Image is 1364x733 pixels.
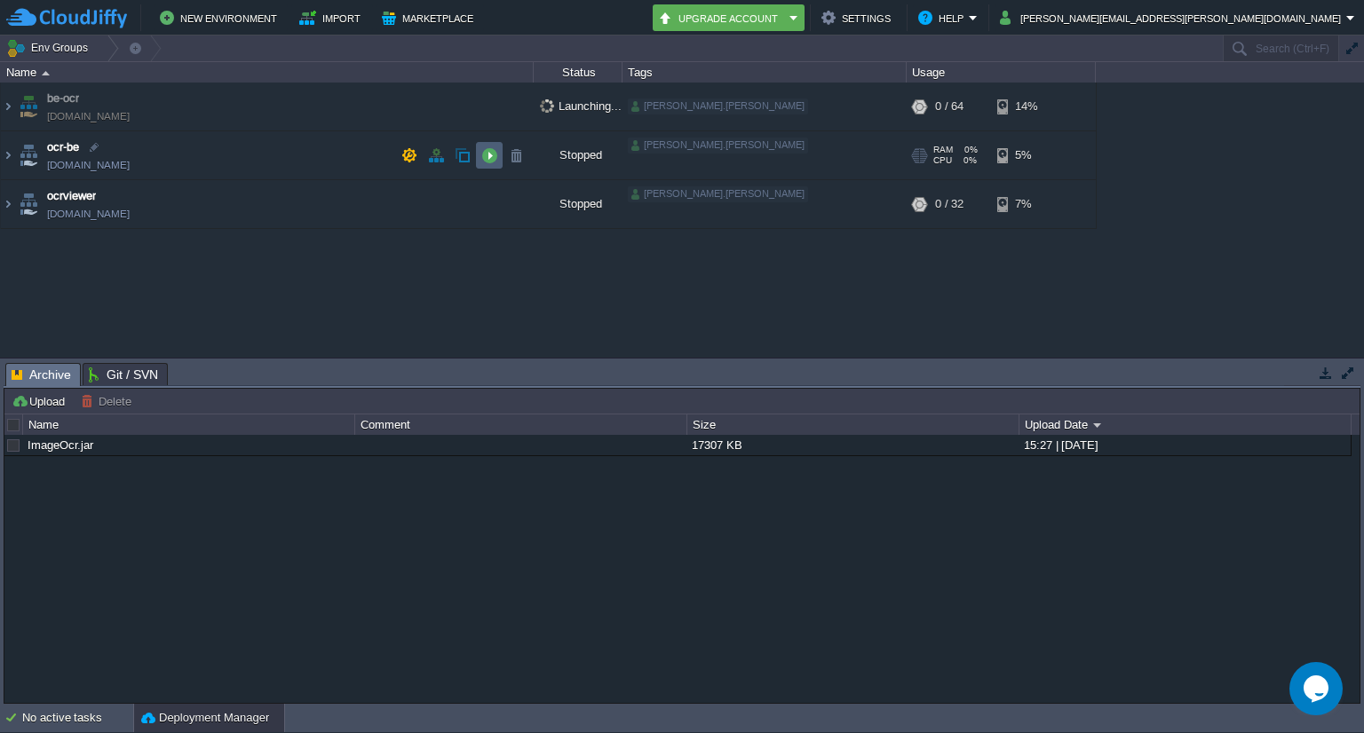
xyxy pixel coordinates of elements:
img: AMDAwAAAACH5BAEAAAAALAAAAAABAAEAAAICRAEAOw== [1,83,15,130]
span: Launching... [540,99,622,113]
a: ocrviewer [47,187,96,205]
div: 5% [997,131,1055,179]
img: AMDAwAAAACH5BAEAAAAALAAAAAABAAEAAAICRAEAOw== [42,71,50,75]
button: [PERSON_NAME][EMAIL_ADDRESS][PERSON_NAME][DOMAIN_NAME] [1000,7,1346,28]
div: Stopped [534,180,623,228]
span: RAM [933,145,953,155]
button: Delete [81,393,137,409]
span: Archive [12,364,71,386]
button: Env Groups [6,35,94,60]
div: 14% [997,83,1055,130]
div: Usage [908,62,1095,83]
a: ImageOcr.jar [28,438,93,452]
div: Tags [623,62,906,83]
span: CPU [933,155,952,166]
div: Upload Date [1020,414,1351,435]
img: AMDAwAAAACH5BAEAAAAALAAAAAABAAEAAAICRAEAOw== [1,131,15,179]
div: 15:27 | [DATE] [1019,435,1350,455]
button: Help [918,7,969,28]
img: CloudJiffy [6,7,127,29]
div: 17307 KB [687,435,1018,455]
button: Deployment Manager [141,709,269,727]
button: Marketplace [382,7,479,28]
div: 7% [997,180,1055,228]
iframe: chat widget [1289,662,1346,715]
div: Name [2,62,533,83]
img: AMDAwAAAACH5BAEAAAAALAAAAAABAAEAAAICRAEAOw== [16,180,41,228]
div: Status [535,62,622,83]
div: [PERSON_NAME].[PERSON_NAME] [628,138,808,154]
div: Stopped [534,131,623,179]
a: [DOMAIN_NAME] [47,205,130,223]
button: Upload [12,393,70,409]
span: 0% [959,155,977,166]
div: No active tasks [22,704,133,732]
button: Import [299,7,366,28]
img: AMDAwAAAACH5BAEAAAAALAAAAAABAAEAAAICRAEAOw== [16,83,41,130]
div: 0 / 64 [935,83,964,130]
button: New Environment [160,7,282,28]
div: [PERSON_NAME].[PERSON_NAME] [628,186,808,202]
span: [DOMAIN_NAME] [47,156,130,174]
div: [PERSON_NAME].[PERSON_NAME] [628,99,808,114]
span: 0% [960,145,978,155]
div: Size [688,414,1019,435]
div: Name [24,414,354,435]
button: Upgrade Account [658,7,784,28]
img: AMDAwAAAACH5BAEAAAAALAAAAAABAAEAAAICRAEAOw== [16,131,41,179]
div: 0 / 32 [935,180,964,228]
img: AMDAwAAAACH5BAEAAAAALAAAAAABAAEAAAICRAEAOw== [1,180,15,228]
span: Git / SVN [89,364,158,385]
a: ocr-be [47,138,79,156]
div: Comment [356,414,686,435]
a: be-ocr [47,90,79,107]
span: [DOMAIN_NAME] [47,107,130,125]
button: Settings [821,7,896,28]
